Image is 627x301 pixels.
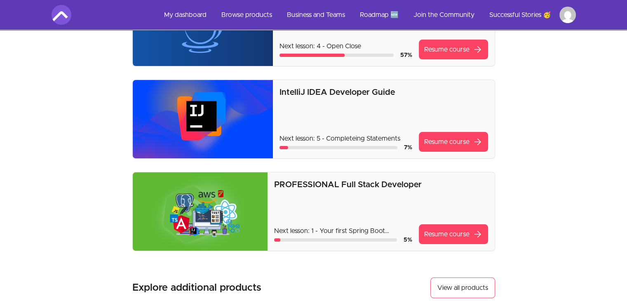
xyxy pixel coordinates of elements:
[404,237,412,243] span: 5 %
[400,52,412,58] span: 57 %
[279,41,412,51] p: Next lesson: 4 - Open Close
[404,145,412,150] span: 7 %
[52,5,71,25] img: Amigoscode logo
[483,5,558,25] a: Successful Stories 🥳
[430,277,495,298] a: View all products
[279,134,412,143] p: Next lesson: 5 - Completeing Statements
[133,172,268,251] img: Product image for PROFESSIONAL Full Stack Developer
[559,7,576,23] img: Profile image for Nijolė Balčienė
[279,146,397,149] div: Course progress
[133,80,273,158] img: Product image for IntelliJ IDEA Developer Guide
[274,179,488,190] p: PROFESSIONAL Full Stack Developer
[279,54,393,57] div: Course progress
[473,229,483,239] span: arrow_forward
[473,45,483,54] span: arrow_forward
[157,5,213,25] a: My dashboard
[157,5,576,25] nav: Main
[274,238,397,242] div: Course progress
[419,40,488,59] a: Resume coursearrow_forward
[280,5,352,25] a: Business and Teams
[215,5,279,25] a: Browse products
[473,137,483,147] span: arrow_forward
[132,281,261,294] h3: Explore additional products
[419,132,488,152] a: Resume coursearrow_forward
[353,5,405,25] a: Roadmap 🆕
[279,87,488,98] p: IntelliJ IDEA Developer Guide
[419,224,488,244] a: Resume coursearrow_forward
[274,226,412,236] p: Next lesson: 1 - Your first Spring Boot Application
[407,5,481,25] a: Join the Community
